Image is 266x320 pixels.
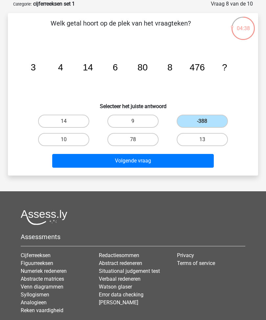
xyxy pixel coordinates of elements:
[21,292,49,298] a: Syllogismen
[231,16,255,32] div: 04:38
[21,299,47,306] a: Analogieen
[107,133,159,146] label: 78
[167,62,172,72] tspan: 8
[99,284,132,290] a: Watson glaser
[113,62,118,72] tspan: 6
[21,307,63,313] a: Reken vaardigheid
[177,260,215,266] a: Terms of service
[177,115,228,128] label: -388
[99,292,144,298] a: Error data checking
[52,154,214,168] button: Volgende vraag
[38,115,89,128] label: 14
[21,210,67,225] img: Assessly logo
[177,133,228,146] label: 13
[21,284,63,290] a: Venn diagrammen
[222,62,227,72] tspan: ?
[13,2,32,7] small: Categorie:
[21,260,53,266] a: Figuurreeksen
[189,62,205,72] tspan: 476
[21,276,64,282] a: Abstracte matrices
[83,62,93,72] tspan: 14
[18,18,223,38] p: Welk getal hoort op de plek van het vraagteken?
[138,62,148,72] tspan: 80
[58,62,63,72] tspan: 4
[99,268,160,274] a: Situational judgement test
[38,133,89,146] label: 10
[107,115,159,128] label: 9
[99,276,141,282] a: Verbaal redeneren
[99,260,142,266] a: Abstract redeneren
[21,268,67,274] a: Numeriek redeneren
[21,252,51,258] a: Cijferreeksen
[99,299,138,306] a: [PERSON_NAME]
[99,252,139,258] a: Redactiesommen
[33,1,75,7] strong: cijferreeksen set 1
[31,62,35,72] tspan: 3
[177,252,194,258] a: Privacy
[18,98,248,109] h6: Selecteer het juiste antwoord
[21,233,245,241] h5: Assessments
